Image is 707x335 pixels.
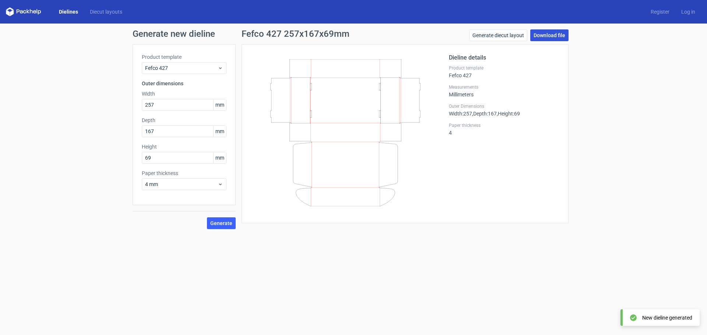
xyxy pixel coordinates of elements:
div: New dieline generated [642,314,692,321]
label: Product template [449,65,559,71]
span: mm [213,99,226,110]
label: Measurements [449,84,559,90]
a: Download file [530,29,569,41]
h2: Dieline details [449,53,559,62]
h3: Outer dimensions [142,80,226,87]
span: mm [213,126,226,137]
h1: Generate new dieline [133,29,574,38]
label: Paper thickness [142,170,226,177]
span: 4 mm [145,181,218,188]
button: Generate [207,217,236,229]
a: Dielines [53,8,84,15]
a: Generate diecut layout [469,29,527,41]
h1: Fefco 427 257x167x69mm [242,29,349,38]
span: Fefco 427 [145,64,218,72]
label: Depth [142,117,226,124]
div: Millimeters [449,84,559,97]
label: Width [142,90,226,97]
span: mm [213,152,226,163]
span: Width : 257 [449,111,472,117]
span: Generate [210,221,232,226]
div: 4 [449,122,559,136]
label: Product template [142,53,226,61]
div: Fefco 427 [449,65,559,78]
span: , Height : 69 [497,111,520,117]
label: Height [142,143,226,150]
span: , Depth : 167 [472,111,497,117]
label: Paper thickness [449,122,559,128]
a: Log in [675,8,701,15]
a: Register [645,8,675,15]
a: Diecut layouts [84,8,128,15]
label: Outer Dimensions [449,103,559,109]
